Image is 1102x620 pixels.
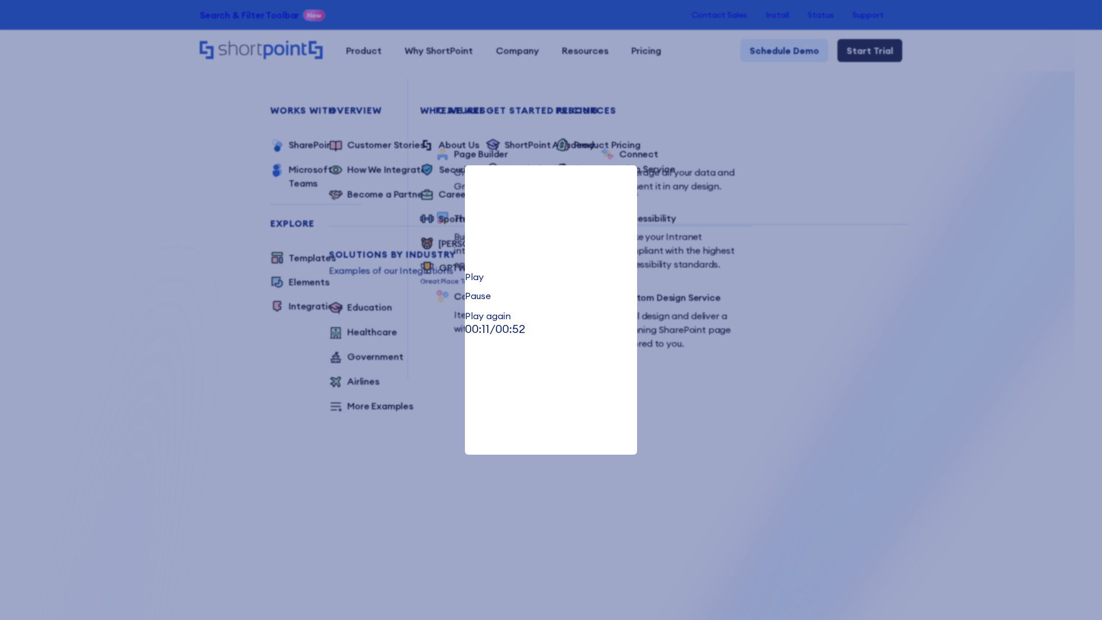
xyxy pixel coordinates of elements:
[465,320,637,338] p: /
[465,272,637,281] div: Play
[465,291,637,300] div: Pause
[465,321,490,336] span: 00:11
[465,311,637,320] div: Play again
[495,321,525,336] span: 00:52
[465,165,637,251] video: Your browser does not support the video tag.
